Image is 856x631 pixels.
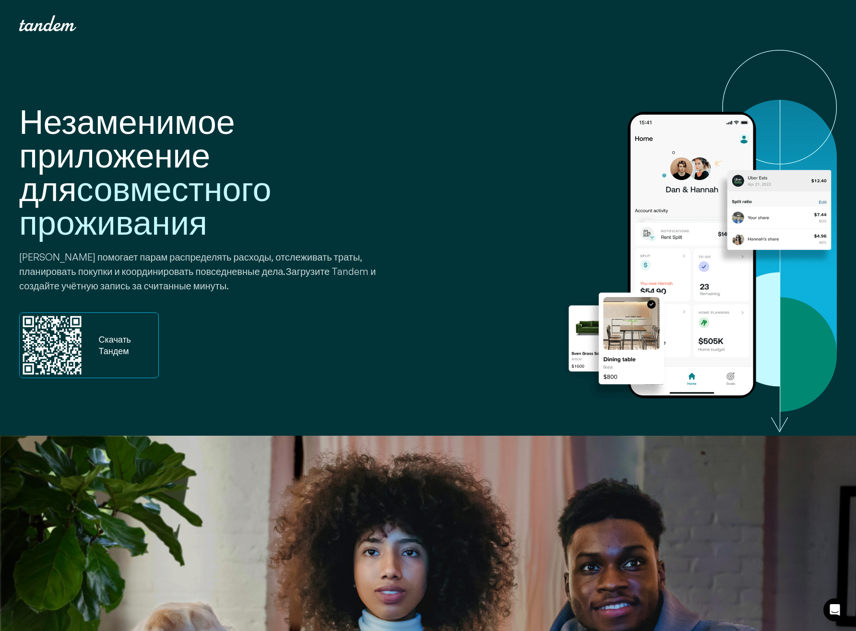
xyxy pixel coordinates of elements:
[99,345,129,356] ya-tr-span: Тандем
[823,598,846,621] div: Откройте Интерком-Мессенджер
[19,167,271,243] ya-tr-span: совместного проживания
[19,251,362,277] ya-tr-span: [PERSON_NAME] помогает парам распределять расходы, отслеживать траты, планировать покупки и коорд...
[99,334,131,345] ya-tr-span: Скачать
[19,15,76,31] a: Главная
[19,100,235,209] ya-tr-span: Незаменимое приложение для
